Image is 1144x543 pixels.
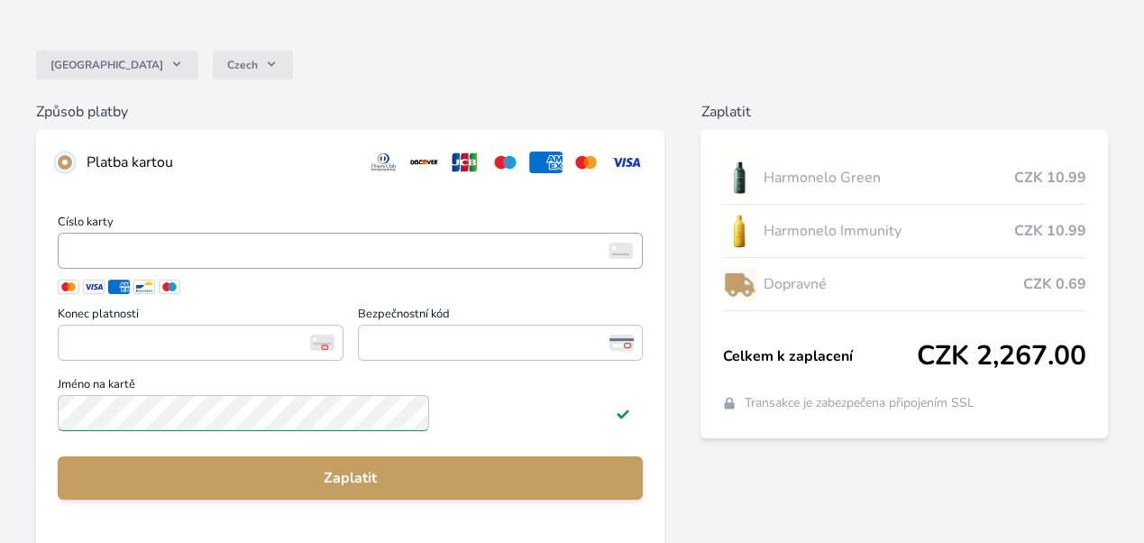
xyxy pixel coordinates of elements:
[570,152,603,173] img: mc.svg
[744,394,974,412] span: Transakce je zabezpečena připojením SSL
[1014,167,1086,189] span: CZK 10.99
[310,335,334,351] img: Konec platnosti
[66,330,335,355] iframe: Iframe pro datum vypršení platnosti
[722,208,756,253] img: IMMUNITY_se_stinem_x-lo.jpg
[764,167,1014,189] span: Harmonelo Green
[764,273,1023,295] span: Dopravné
[722,155,756,200] img: CLEAN_GREEN_se_stinem_x-lo.jpg
[36,51,198,79] button: [GEOGRAPHIC_DATA]
[489,152,522,173] img: maestro.svg
[58,379,643,395] span: Jméno na kartě
[58,395,429,431] input: Jméno na kartěPlatné pole
[66,238,635,263] iframe: Iframe pro číslo karty
[1014,220,1086,242] span: CZK 10.99
[58,216,643,233] span: Číslo karty
[700,101,1108,123] h6: Zaplatit
[616,406,630,420] img: Platné pole
[227,58,258,72] span: Czech
[366,330,636,355] iframe: Iframe pro bezpečnostní kód
[87,152,352,173] div: Platba kartou
[609,152,643,173] img: visa.svg
[72,467,628,489] span: Zaplatit
[407,152,441,173] img: discover.svg
[50,58,163,72] span: [GEOGRAPHIC_DATA]
[917,340,1086,373] span: CZK 2,267.00
[36,101,664,123] h6: Způsob platby
[213,51,293,79] button: Czech
[529,152,563,173] img: amex.svg
[58,456,643,500] button: Zaplatit
[1023,273,1086,295] span: CZK 0.69
[764,220,1014,242] span: Harmonelo Immunity
[448,152,481,173] img: jcb.svg
[609,243,633,259] img: card
[722,262,756,307] img: delivery-lo.png
[722,345,917,367] span: Celkem k zaplacení
[358,308,644,325] span: Bezpečnostní kód
[58,308,343,325] span: Konec platnosti
[367,152,400,173] img: diners.svg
